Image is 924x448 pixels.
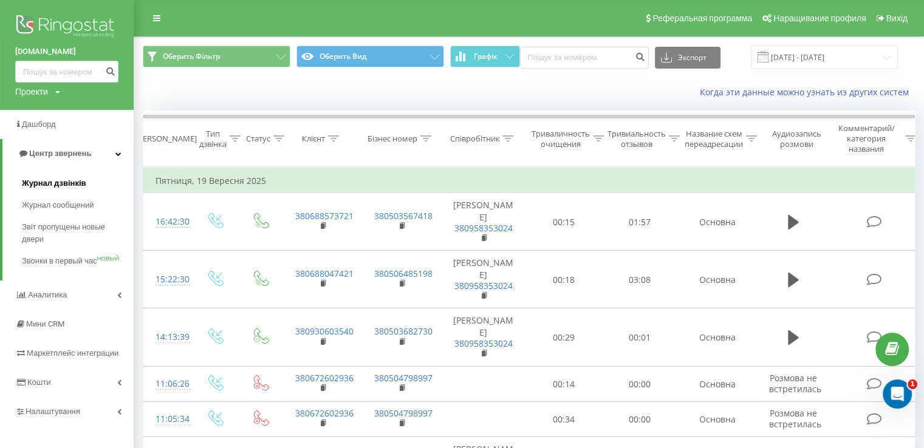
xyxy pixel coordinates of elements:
font: 00:00 [629,413,651,425]
font: Мини CRM [26,319,64,328]
font: Звіт пропущены новые двери [22,222,105,243]
font: Журнал сообщений [22,200,94,209]
a: 380958353024 [454,280,513,291]
font: Налаштування [26,407,80,416]
font: 00:00 [629,378,651,390]
font: Основна [699,378,736,390]
font: 00:34 [553,413,575,425]
font: Наращивание профиля [773,13,866,23]
button: Оберить Вид [296,46,444,67]
a: [DOMAIN_NAME] [15,46,118,58]
a: Когда эти данные можно узнать из других систем [700,86,915,98]
font: Статус [246,133,270,144]
font: Оберить Фільтр [163,51,220,61]
a: Журнал дзвінків [22,172,134,194]
a: 380672602936 [295,372,354,384]
font: Розмова не встретилась [769,407,821,430]
a: 380503682730 [374,325,433,337]
font: Проекти [15,87,48,97]
font: Триваличность очищения [532,128,590,149]
font: Оберить Вид [320,51,366,61]
font: Співробітник [450,133,499,144]
font: 15:22:30 [156,273,190,285]
font: Маркетплейс интеграции [27,348,118,358]
font: Центр звернень [29,149,91,158]
font: 1 [910,380,915,388]
font: [PERSON_NAME] [453,199,513,223]
font: 11:06:26 [156,378,190,389]
font: [PERSON_NAME] [453,257,513,280]
a: Центр звернень [2,139,134,168]
font: 00:29 [553,331,575,343]
font: Пятниця, 19 Вересня 2025 [156,175,266,186]
font: 14:13:39 [156,331,190,342]
button: Экспорт [655,47,720,69]
font: [DOMAIN_NAME] [15,47,76,56]
font: Дашборд [22,120,56,129]
font: 11:05:34 [156,413,190,424]
input: Пошук за номером [520,47,649,69]
a: Журнал сообщений [22,194,134,216]
font: Комментарий/категория названия [838,123,895,154]
button: Графік [450,46,520,67]
a: 380958353024 [454,222,513,234]
a: 380688573721 [295,210,354,222]
font: 00:15 [553,216,575,228]
font: 01:57 [629,216,651,228]
font: Звонки в первый час [22,256,97,265]
font: Тривиальность отзывов [607,128,666,149]
font: Розмова не встретилась [769,372,821,395]
iframe: Интерком-чат в режиме реального времени [883,379,912,409]
font: [PERSON_NAME] [135,133,197,144]
input: Пошук за номером [15,61,118,83]
font: Экспорт [678,52,707,63]
font: 380504798997 [374,372,433,384]
font: Основна [699,413,736,425]
a: 380930603540 [295,325,354,337]
font: Название схем переадресации [685,128,743,149]
font: Основна [699,216,736,228]
font: 00:01 [629,331,651,343]
a: Звонки в первый часНОВЫЙ [22,250,134,272]
font: Аналитика [28,290,67,299]
font: 16:42:30 [156,216,190,227]
a: 380688047421 [295,268,354,279]
a: 380503567418 [374,210,433,222]
font: Графік [474,51,498,61]
a: Звіт пропущены новые двери [22,216,134,250]
font: 03:08 [629,274,651,285]
font: 00:18 [553,274,575,285]
font: 00:14 [553,378,575,390]
font: Тип дзвінка [199,128,227,149]
font: Бізнес номер [368,133,417,144]
font: Реферальная программа [652,13,752,23]
a: 380506485198 [374,268,433,279]
a: 380672602936 [295,407,354,419]
img: Логотип Ringostat [15,12,118,42]
button: Оберить Фільтр [143,46,290,67]
font: НОВЫЙ [97,255,119,262]
font: [PERSON_NAME] [453,314,513,338]
font: Основна [699,331,736,343]
a: 380504798997 [374,407,433,419]
font: Вихід [886,13,908,23]
a: 380958353024 [454,338,513,349]
font: Основна [699,274,736,285]
font: Кошти [27,378,50,387]
font: Аудиозапись розмови [772,128,821,149]
font: Когда эти данные можно узнать из других систем [700,86,909,98]
font: Клієнт [302,133,325,144]
font: Журнал дзвінків [22,178,86,188]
